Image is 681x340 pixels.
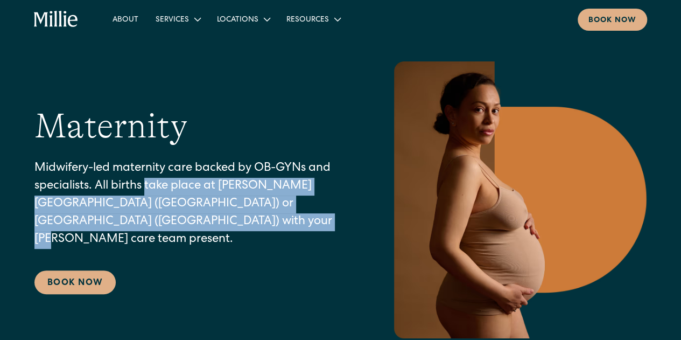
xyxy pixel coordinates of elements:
[278,10,348,28] div: Resources
[578,9,647,31] a: Book now
[217,15,258,26] div: Locations
[34,106,187,147] h1: Maternity
[34,11,78,28] a: home
[147,10,208,28] div: Services
[388,61,647,338] img: Pregnant woman in neutral underwear holding her belly, standing in profile against a warm-toned g...
[34,160,345,249] p: Midwifery-led maternity care backed by OB-GYNs and specialists. All births take place at [PERSON_...
[34,270,116,294] a: Book Now
[208,10,278,28] div: Locations
[156,15,189,26] div: Services
[588,15,636,26] div: Book now
[104,10,147,28] a: About
[286,15,329,26] div: Resources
